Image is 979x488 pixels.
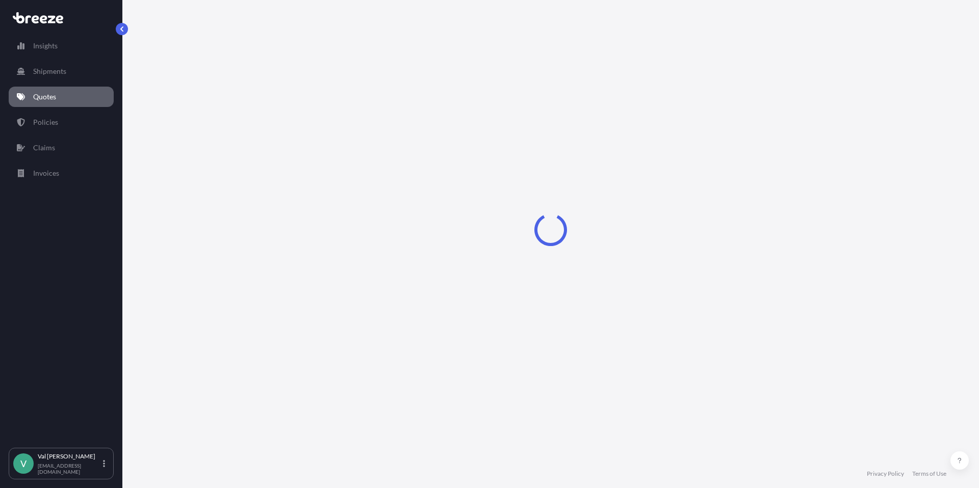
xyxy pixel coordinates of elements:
p: Val [PERSON_NAME] [38,452,101,460]
span: V [20,458,27,469]
p: Quotes [33,92,56,102]
p: Insights [33,41,58,51]
a: Insights [9,36,114,56]
a: Invoices [9,163,114,183]
p: [EMAIL_ADDRESS][DOMAIN_NAME] [38,463,101,475]
p: Shipments [33,66,66,76]
p: Policies [33,117,58,127]
a: Policies [9,112,114,132]
a: Privacy Policy [867,470,904,478]
p: Claims [33,143,55,153]
a: Quotes [9,87,114,107]
a: Shipments [9,61,114,82]
a: Terms of Use [912,470,946,478]
a: Claims [9,138,114,158]
p: Invoices [33,168,59,178]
